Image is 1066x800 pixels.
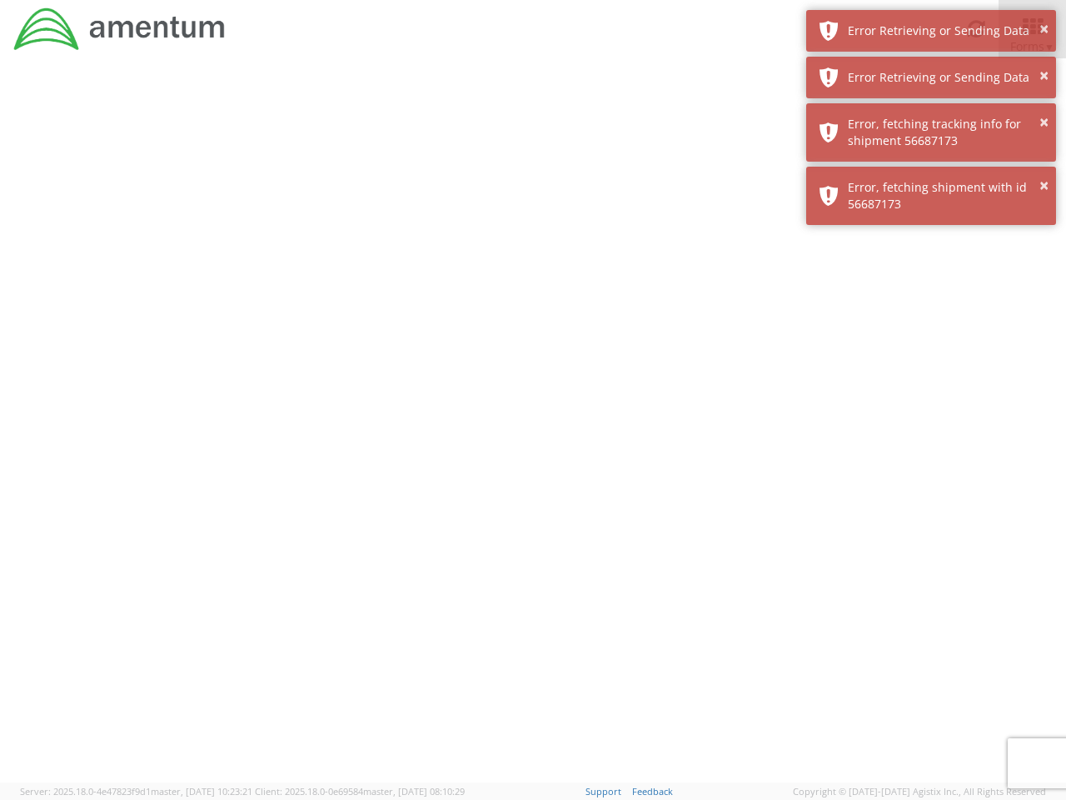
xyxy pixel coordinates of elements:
a: Support [585,785,621,797]
span: Client: 2025.18.0-0e69584 [255,785,465,797]
a: Feedback [632,785,673,797]
div: Error, fetching shipment with id 56687173 [848,179,1044,212]
span: Copyright © [DATE]-[DATE] Agistix Inc., All Rights Reserved [793,785,1046,798]
span: master, [DATE] 10:23:21 [151,785,252,797]
button: × [1039,174,1049,198]
button: × [1039,111,1049,135]
span: master, [DATE] 08:10:29 [363,785,465,797]
button: × [1039,64,1049,88]
img: dyn-intl-logo-049831509241104b2a82.png [12,6,227,52]
div: Error Retrieving or Sending Data [848,22,1044,39]
span: Server: 2025.18.0-4e47823f9d1 [20,785,252,797]
div: Error Retrieving or Sending Data [848,69,1044,86]
div: Error, fetching tracking info for shipment 56687173 [848,116,1044,149]
button: × [1039,17,1049,42]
